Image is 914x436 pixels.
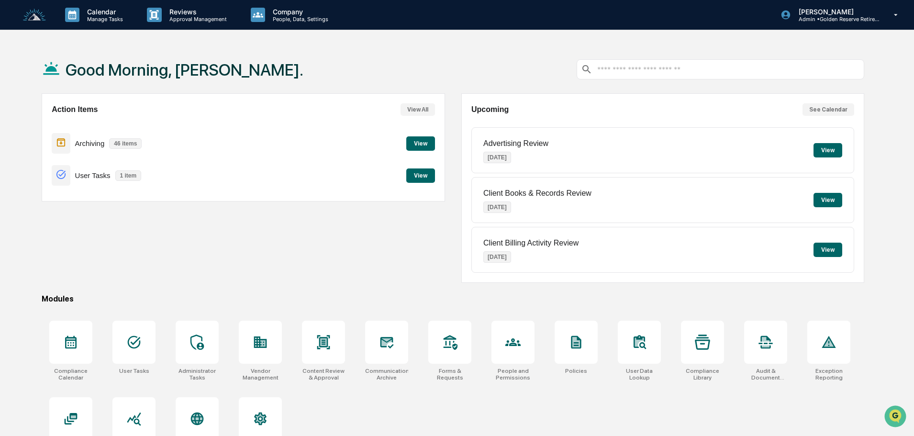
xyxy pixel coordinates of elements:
[162,16,232,22] p: Approval Management
[66,60,303,79] h1: Good Morning, [PERSON_NAME].
[681,368,724,381] div: Compliance Library
[791,8,880,16] p: [PERSON_NAME]
[6,117,66,134] a: 🖐️Preclearance
[807,368,850,381] div: Exception Reporting
[10,73,27,90] img: 1746055101610-c473b297-6a78-478c-a979-82029cc54cd1
[79,121,119,130] span: Attestations
[428,368,471,381] div: Forms & Requests
[119,368,149,374] div: User Tasks
[239,368,282,381] div: Vendor Management
[42,294,864,303] div: Modules
[10,122,17,129] div: 🖐️
[79,16,128,22] p: Manage Tasks
[265,16,333,22] p: People, Data, Settings
[19,121,62,130] span: Preclearance
[95,162,116,169] span: Pylon
[163,76,174,88] button: Start new chat
[483,201,511,213] p: [DATE]
[483,152,511,163] p: [DATE]
[162,8,232,16] p: Reviews
[406,170,435,179] a: View
[483,239,579,247] p: Client Billing Activity Review
[67,162,116,169] a: Powered byPylon
[75,171,111,179] p: User Tasks
[33,73,157,83] div: Start new chat
[483,251,511,263] p: [DATE]
[744,368,787,381] div: Audit & Document Logs
[19,139,60,148] span: Data Lookup
[52,105,98,114] h2: Action Items
[483,189,591,198] p: Client Books & Records Review
[401,103,435,116] button: View All
[265,8,333,16] p: Company
[109,138,142,149] p: 46 items
[365,368,408,381] div: Communications Archive
[79,8,128,16] p: Calendar
[483,139,548,148] p: Advertising Review
[565,368,587,374] div: Policies
[406,168,435,183] button: View
[803,103,854,116] button: See Calendar
[115,170,142,181] p: 1 item
[75,139,105,147] p: Archiving
[814,143,842,157] button: View
[406,136,435,151] button: View
[618,368,661,381] div: User Data Lookup
[491,368,535,381] div: People and Permissions
[23,9,46,22] img: logo
[406,138,435,147] a: View
[814,193,842,207] button: View
[176,368,219,381] div: Administrator Tasks
[49,368,92,381] div: Compliance Calendar
[471,105,509,114] h2: Upcoming
[33,83,121,90] div: We're available if you need us!
[883,404,909,430] iframe: Open customer support
[302,368,345,381] div: Content Review & Approval
[10,140,17,147] div: 🔎
[791,16,880,22] p: Admin • Golden Reserve Retirement
[6,135,64,152] a: 🔎Data Lookup
[66,117,123,134] a: 🗄️Attestations
[69,122,77,129] div: 🗄️
[10,20,174,35] p: How can we help?
[814,243,842,257] button: View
